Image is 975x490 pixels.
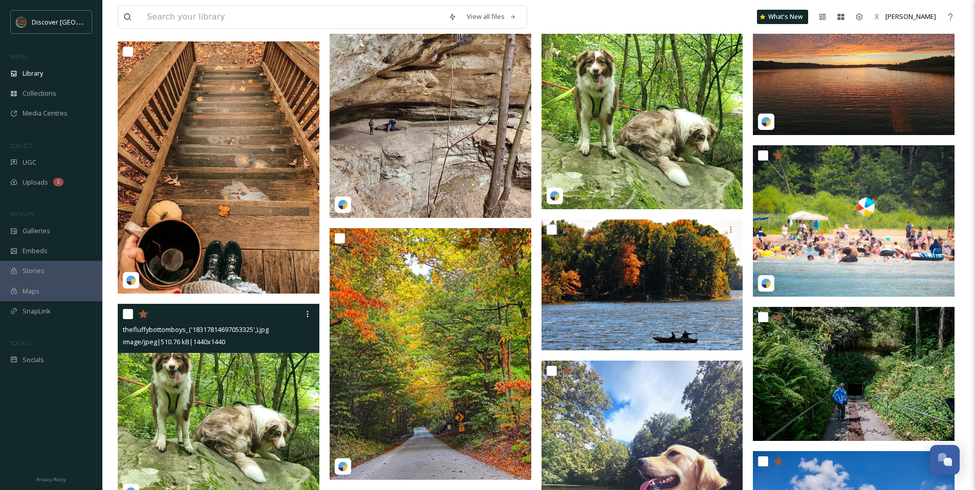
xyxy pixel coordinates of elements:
[16,17,27,27] img: SIN-logo.svg
[541,219,743,351] img: 8e1704ac-dade-ddd3-e551-57e6235ad1b3.jpg
[23,355,44,365] span: Socials
[753,145,955,297] img: jmremi_('18052643089342065',).jpg
[753,307,955,441] img: Stoffer Discover Day 7-103.jpg
[10,339,31,347] span: SOCIALS
[123,325,269,334] span: thefluffybottomboys_('18317814697053325',).jpg
[761,117,771,127] img: snapsea-logo.png
[869,7,941,27] a: [PERSON_NAME]
[10,53,28,60] span: MEDIA
[23,88,56,98] span: Collections
[142,6,443,28] input: Search your library
[462,7,522,27] a: View all files
[541,8,743,209] img: thefluffybottomboys_('18317814697053325',).jpg
[930,445,960,475] button: Open Chat
[23,158,36,167] span: UGC
[338,199,348,210] img: snapsea-logo.png
[23,69,43,78] span: Library
[123,337,225,346] span: image/jpeg | 510.76 kB | 1440 x 1440
[550,191,560,201] img: snapsea-logo.png
[338,461,348,472] img: snapsea-logo.png
[757,10,808,24] a: What's New
[23,306,51,316] span: SnapLink
[23,177,48,187] span: Uploads
[126,275,136,285] img: snapsea-logo.png
[23,266,45,276] span: Stories
[23,108,68,118] span: Media Centres
[32,17,160,27] span: Discover [GEOGRAPHIC_DATA][US_STATE]
[761,278,771,288] img: snapsea-logo.png
[23,226,50,236] span: Galleries
[10,210,34,218] span: WIDGETS
[53,178,63,186] div: 1
[36,473,66,485] a: Privacy Policy
[118,41,319,294] img: brownbearcabin_in_17983617424620733.jpg
[23,286,39,296] span: Maps
[10,142,32,149] span: COLLECT
[330,228,531,480] img: sunnhunt_17907475748645541.jpg
[36,476,66,483] span: Privacy Policy
[23,246,48,256] span: Embeds
[885,12,936,21] span: [PERSON_NAME]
